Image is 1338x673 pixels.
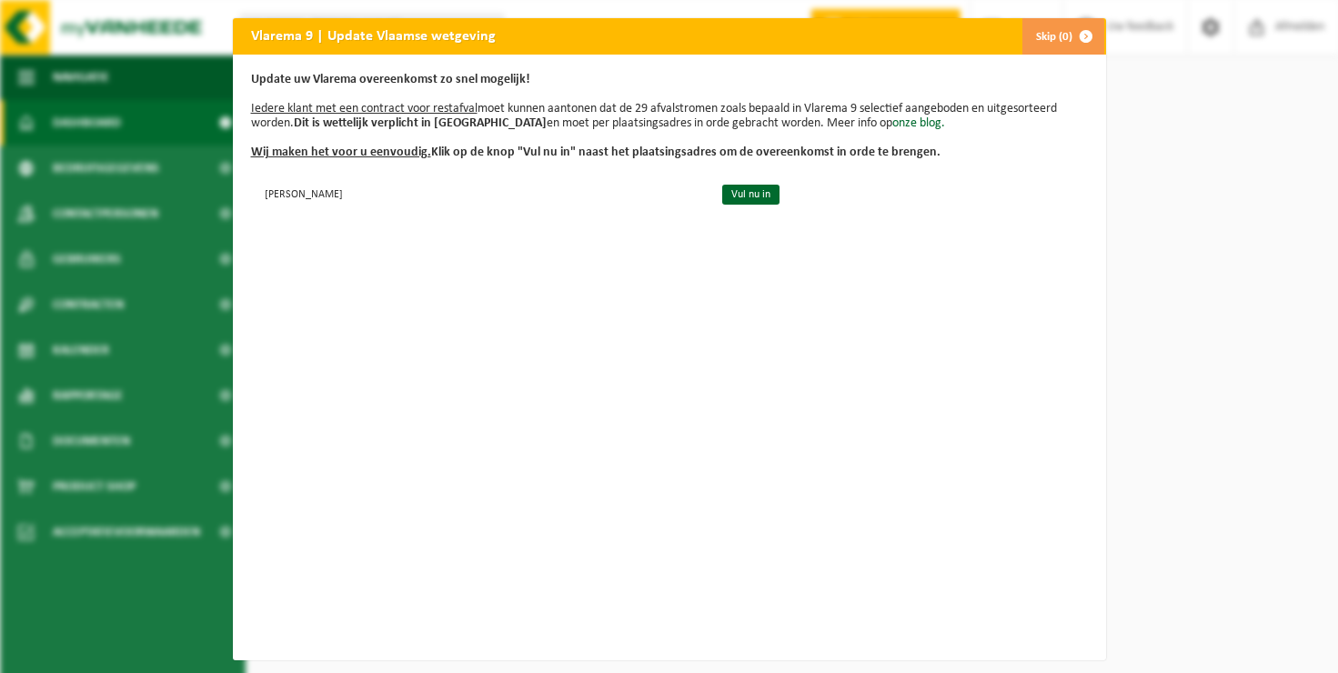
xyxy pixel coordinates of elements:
b: Klik op de knop "Vul nu in" naast het plaatsingsadres om de overeenkomst in orde te brengen. [251,146,941,159]
h2: Vlarema 9 | Update Vlaamse wetgeving [233,18,514,53]
button: Skip (0) [1021,18,1104,55]
b: Update uw Vlarema overeenkomst zo snel mogelijk! [251,73,530,86]
u: Iedere klant met een contract voor restafval [251,102,478,116]
u: Wij maken het voor u eenvoudig. [251,146,431,159]
a: onze blog. [892,116,945,130]
b: Dit is wettelijk verplicht in [GEOGRAPHIC_DATA] [294,116,547,130]
p: moet kunnen aantonen dat de 29 afvalstromen zoals bepaald in Vlarema 9 selectief aangeboden en ui... [251,73,1088,160]
td: [PERSON_NAME] [251,178,707,208]
a: Vul nu in [722,185,780,205]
